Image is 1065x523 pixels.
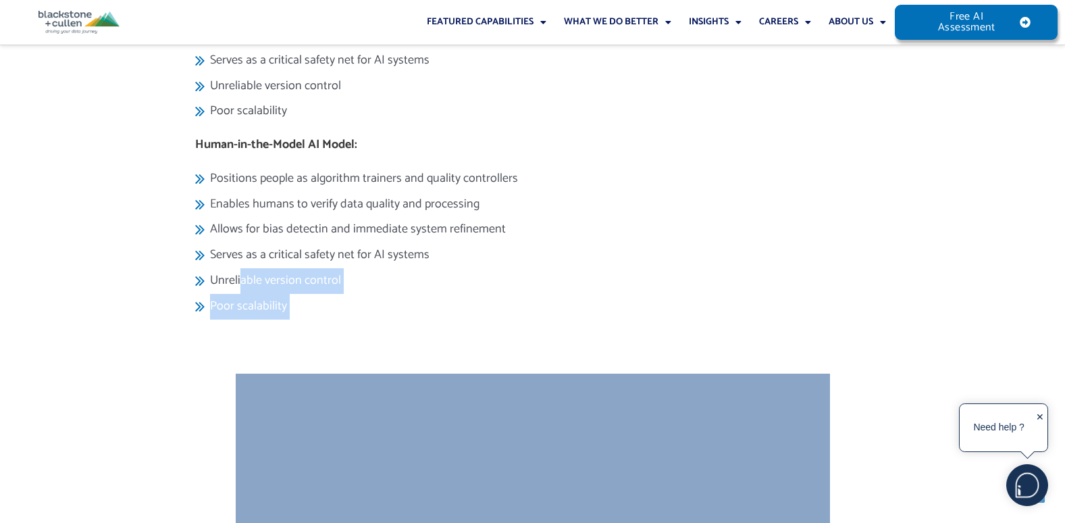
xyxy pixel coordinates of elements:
h5: Human-in-the-Model AI Model: [195,138,871,153]
div: ✕ [1036,407,1044,449]
span: Serves as a critical safety net for AI systems [207,48,430,74]
span: Serves as a critical safety net for AI systems [207,243,430,268]
span: Free AI Assessment [922,11,1010,33]
span: Enables humans to verify data quality and processing [207,192,479,218]
span: Poor scalability [207,294,287,320]
span: Allows for bias detectin and immediate system refinement [207,217,506,243]
div: Need help ? [962,406,1036,449]
img: users%2F5SSOSaKfQqXq3cFEnIZRYMEs4ra2%2Fmedia%2Fimages%2F-Bulle%20blanche%20sans%20fond%20%2B%20ma... [1007,465,1047,505]
span: Poor scalability [207,99,287,124]
span: Unreliable version control [207,268,341,294]
span: Positions people as algorithm trainers and quality controllers [207,166,518,192]
span: Unreliable version control [207,74,341,99]
a: Free AI Assessment [895,5,1058,40]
